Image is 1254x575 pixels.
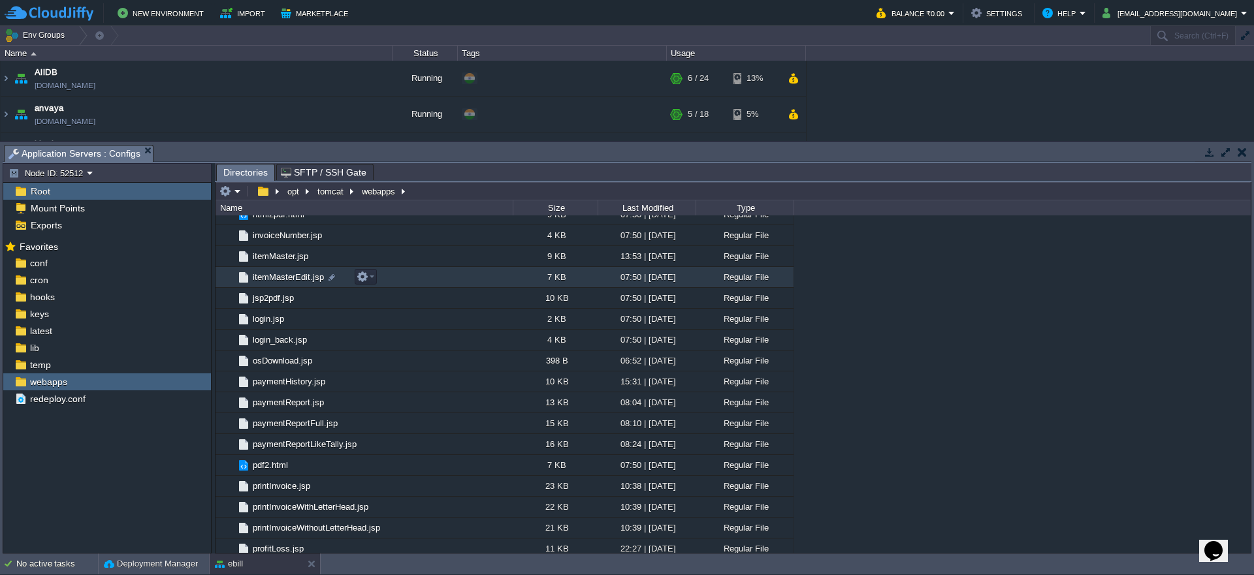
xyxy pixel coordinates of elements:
[251,522,382,533] a: printInvoiceWithoutLetterHead.jsp
[226,371,236,392] img: AMDAwAAAACH5BAEAAAAALAAAAAABAAEAAAICRAEAOw==
[513,413,598,433] div: 15 KB
[251,272,326,283] a: itemMasterEdit.jsp
[27,359,53,371] a: temp
[8,167,87,179] button: Node ID: 52512
[236,521,251,535] img: AMDAwAAAACH5BAEAAAAALAAAAAABAAEAAAICRAEAOw==
[8,146,140,162] span: Application Servers : Configs
[513,330,598,350] div: 4 KB
[599,200,696,215] div: Last Modified
[598,267,696,287] div: 07:50 | [DATE]
[696,288,794,308] div: Regular File
[688,61,709,96] div: 6 / 24
[513,497,598,517] div: 22 KB
[598,371,696,392] div: 15:31 | [DATE]
[12,61,30,96] img: AMDAwAAAACH5BAEAAAAALAAAAAABAAEAAAICRAEAOw==
[226,455,236,475] img: AMDAwAAAACH5BAEAAAAALAAAAAABAAEAAAICRAEAOw==
[733,132,776,168] div: 5%
[27,274,50,286] span: cron
[696,350,794,371] div: Regular File
[223,164,268,181] span: Directories
[17,241,60,252] a: Favorites
[251,251,310,262] a: itemMaster.jsp
[226,350,236,371] img: AMDAwAAAACH5BAEAAAAALAAAAAABAAEAAAICRAEAOw==
[315,185,347,197] button: tomcat
[696,267,794,287] div: Regular File
[513,434,598,454] div: 16 KB
[251,418,340,429] a: paymentReportFull.jsp
[27,376,69,388] span: webapps
[696,309,794,329] div: Regular File
[27,325,54,337] a: latest
[35,138,89,151] a: blueboygroup
[5,5,93,22] img: CloudJiffy
[598,476,696,496] div: 10:38 | [DATE]
[251,397,326,408] span: paymentReport.jsp
[27,291,57,303] span: hooks
[598,434,696,454] div: 08:24 | [DATE]
[251,355,314,366] a: osDownload.jsp
[696,476,794,496] div: Regular File
[35,102,64,115] a: anvaya
[696,413,794,433] div: Regular File
[393,97,458,132] div: Running
[28,219,64,231] a: Exports
[598,497,696,517] div: 10:39 | [DATE]
[251,376,327,387] span: paymentHistory.jsp
[281,5,352,21] button: Marketplace
[251,439,359,450] a: paymentReportLikeTally.jsp
[236,354,251,368] img: AMDAwAAAACH5BAEAAAAALAAAAAABAAEAAAICRAEAOw==
[226,476,236,496] img: AMDAwAAAACH5BAEAAAAALAAAAAABAAEAAAICRAEAOw==
[251,480,312,491] a: printInvoice.jsp
[251,209,306,220] a: html2pdf.html
[251,313,286,324] span: login.jsp
[236,270,251,285] img: AMDAwAAAACH5BAEAAAAALAAAAAABAAEAAAICRAEAOw==
[696,455,794,475] div: Regular File
[251,230,324,241] a: invoiceNumber.jsp
[251,543,306,554] a: profitLoss.jsp
[513,371,598,392] div: 10 KB
[226,413,236,433] img: AMDAwAAAACH5BAEAAAAALAAAAAABAAEAAAICRAEAOw==
[458,46,666,61] div: Tags
[251,292,296,303] a: jsp2pdf.jsp
[1102,5,1241,21] button: [EMAIL_ADDRESS][DOMAIN_NAME]
[28,202,87,214] span: Mount Points
[251,334,309,345] span: login_back.jsp
[27,257,50,269] a: conf
[226,497,236,517] img: AMDAwAAAACH5BAEAAAAALAAAAAABAAEAAAICRAEAOw==
[513,455,598,475] div: 7 KB
[226,518,236,538] img: AMDAwAAAACH5BAEAAAAALAAAAAABAAEAAAICRAEAOw==
[226,538,236,559] img: AMDAwAAAACH5BAEAAAAALAAAAAABAAEAAAICRAEAOw==
[971,5,1026,21] button: Settings
[226,267,236,287] img: AMDAwAAAACH5BAEAAAAALAAAAAABAAEAAAICRAEAOw==
[236,249,251,264] img: AMDAwAAAACH5BAEAAAAALAAAAAABAAEAAAICRAEAOw==
[1199,523,1241,562] iframe: chat widget
[1,46,392,61] div: Name
[27,308,51,320] a: keys
[226,225,236,245] img: AMDAwAAAACH5BAEAAAAALAAAAAABAAEAAAICRAEAOw==
[598,288,696,308] div: 07:50 | [DATE]
[598,518,696,538] div: 10:39 | [DATE]
[236,479,251,493] img: AMDAwAAAACH5BAEAAAAALAAAAAABAAEAAAICRAEAOw==
[696,371,794,392] div: Regular File
[1,97,11,132] img: AMDAwAAAACH5BAEAAAAALAAAAAABAAEAAAICRAEAOw==
[513,476,598,496] div: 23 KB
[696,330,794,350] div: Regular File
[236,500,251,514] img: AMDAwAAAACH5BAEAAAAALAAAAAABAAEAAAICRAEAOw==
[251,501,370,512] a: printInvoiceWithLetterHead.jsp
[696,497,794,517] div: Regular File
[215,557,243,570] button: ebill
[598,413,696,433] div: 08:10 | [DATE]
[236,542,251,556] img: AMDAwAAAACH5BAEAAAAALAAAAAABAAEAAAICRAEAOw==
